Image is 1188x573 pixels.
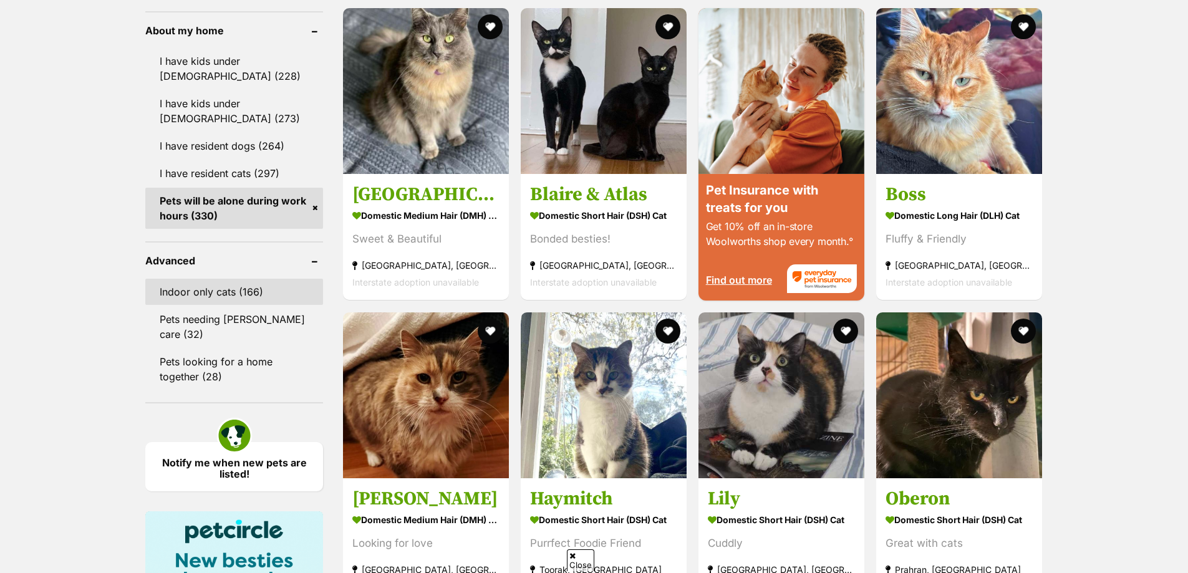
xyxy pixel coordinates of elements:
[145,188,323,229] a: Pets will be alone during work hours (330)
[530,207,677,225] strong: Domestic Short Hair (DSH) Cat
[886,277,1012,288] span: Interstate adoption unavailable
[530,487,677,511] h3: Haymitch
[886,207,1033,225] strong: Domestic Long Hair (DLH) Cat
[886,487,1033,511] h3: Oberon
[530,277,657,288] span: Interstate adoption unavailable
[521,174,687,301] a: Blaire & Atlas Domestic Short Hair (DSH) Cat Bonded besties! [GEOGRAPHIC_DATA], [GEOGRAPHIC_DATA]...
[698,312,864,478] img: Lily - Domestic Short Hair (DSH) Cat
[876,8,1042,174] img: Boss - Domestic Long Hair (DLH) Cat
[708,487,855,511] h3: Lily
[352,511,500,529] strong: Domestic Medium Hair (DMH) Cat
[876,174,1042,301] a: Boss Domestic Long Hair (DLH) Cat Fluffy & Friendly [GEOGRAPHIC_DATA], [GEOGRAPHIC_DATA] Intersta...
[352,183,500,207] h3: [GEOGRAPHIC_DATA]
[708,535,855,552] div: Cuddly
[530,183,677,207] h3: Blaire & Atlas
[352,207,500,225] strong: Domestic Medium Hair (DMH) Cat
[886,535,1033,552] div: Great with cats
[352,487,500,511] h3: [PERSON_NAME]
[352,258,500,274] strong: [GEOGRAPHIC_DATA], [GEOGRAPHIC_DATA]
[343,8,509,174] img: Paris - Domestic Medium Hair (DMH) Cat
[530,231,677,248] div: Bonded besties!
[567,549,594,571] span: Close
[478,319,503,344] button: favourite
[530,511,677,529] strong: Domestic Short Hair (DSH) Cat
[530,258,677,274] strong: [GEOGRAPHIC_DATA], [GEOGRAPHIC_DATA]
[833,319,858,344] button: favourite
[145,255,323,266] header: Advanced
[521,8,687,174] img: Blaire & Atlas - Domestic Short Hair (DSH) Cat
[145,306,323,347] a: Pets needing [PERSON_NAME] care (32)
[886,231,1033,248] div: Fluffy & Friendly
[530,535,677,552] div: Purrfect Foodie Friend
[145,279,323,305] a: Indoor only cats (166)
[886,258,1033,274] strong: [GEOGRAPHIC_DATA], [GEOGRAPHIC_DATA]
[145,160,323,186] a: I have resident cats (297)
[478,14,503,39] button: favourite
[521,312,687,478] img: Haymitch - Domestic Short Hair (DSH) Cat
[1011,14,1036,39] button: favourite
[708,511,855,529] strong: Domestic Short Hair (DSH) Cat
[352,277,479,288] span: Interstate adoption unavailable
[1011,319,1036,344] button: favourite
[145,349,323,390] a: Pets looking for a home together (28)
[886,183,1033,207] h3: Boss
[343,312,509,478] img: Millie - Domestic Medium Hair (DMH) Cat
[145,133,323,159] a: I have resident dogs (264)
[145,48,323,89] a: I have kids under [DEMOGRAPHIC_DATA] (228)
[145,442,323,491] a: Notify me when new pets are listed!
[145,25,323,36] header: About my home
[352,231,500,248] div: Sweet & Beautiful
[145,90,323,132] a: I have kids under [DEMOGRAPHIC_DATA] (273)
[886,511,1033,529] strong: Domestic Short Hair (DSH) Cat
[655,14,680,39] button: favourite
[343,174,509,301] a: [GEOGRAPHIC_DATA] Domestic Medium Hair (DMH) Cat Sweet & Beautiful [GEOGRAPHIC_DATA], [GEOGRAPHIC...
[655,319,680,344] button: favourite
[876,312,1042,478] img: Oberon - Domestic Short Hair (DSH) Cat
[352,535,500,552] div: Looking for love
